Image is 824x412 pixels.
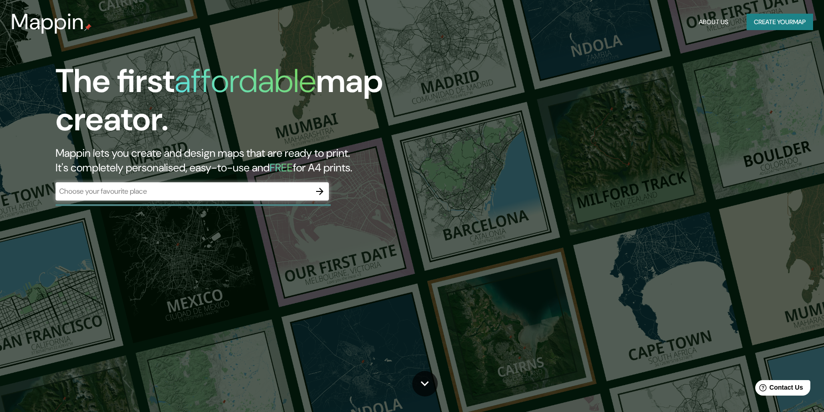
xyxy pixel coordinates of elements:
h2: Mappin lets you create and design maps that are ready to print. It's completely personalised, eas... [56,146,468,175]
h3: Mappin [11,9,84,35]
button: About Us [695,14,732,31]
iframe: Help widget launcher [743,376,814,402]
h1: affordable [174,60,316,102]
input: Choose your favourite place [56,186,311,196]
h1: The first map creator. [56,62,468,146]
img: mappin-pin [84,24,92,31]
button: Create yourmap [747,14,813,31]
h5: FREE [270,160,293,175]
